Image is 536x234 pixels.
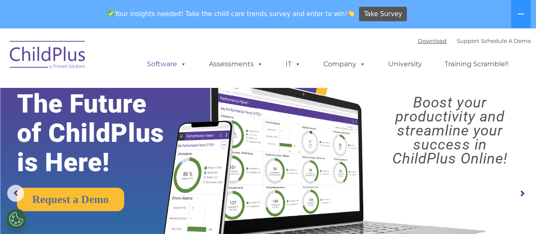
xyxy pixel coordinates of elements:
[139,56,195,73] a: Software
[104,6,358,22] span: Your insights needed! Take the child care trends survey and enter to win!
[118,91,154,97] span: Phone number
[370,96,529,166] rs-layer: Boost your productivity and streamline your success in ChildPlus Online!
[118,56,144,62] span: Last name
[359,7,407,22] a: Take Survey
[481,37,531,44] a: Schedule A Demo
[200,56,272,73] a: Assessments
[418,37,531,44] font: |
[436,56,517,73] a: Training Scramble!!
[457,37,479,44] a: Support
[6,209,27,230] button: Cookies Settings
[277,56,309,73] a: IT
[108,10,114,17] img: ✅
[6,35,90,77] img: ChildPlus by Procare Solutions
[17,89,188,177] rs-layer: The Future of ChildPlus is Here!
[348,10,354,17] img: 👏
[364,7,402,22] span: Take Survey
[17,188,124,211] a: Request a Demo
[315,56,374,73] a: Company
[397,142,536,234] iframe: Chat Widget
[418,37,447,44] a: Download
[380,56,430,73] a: University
